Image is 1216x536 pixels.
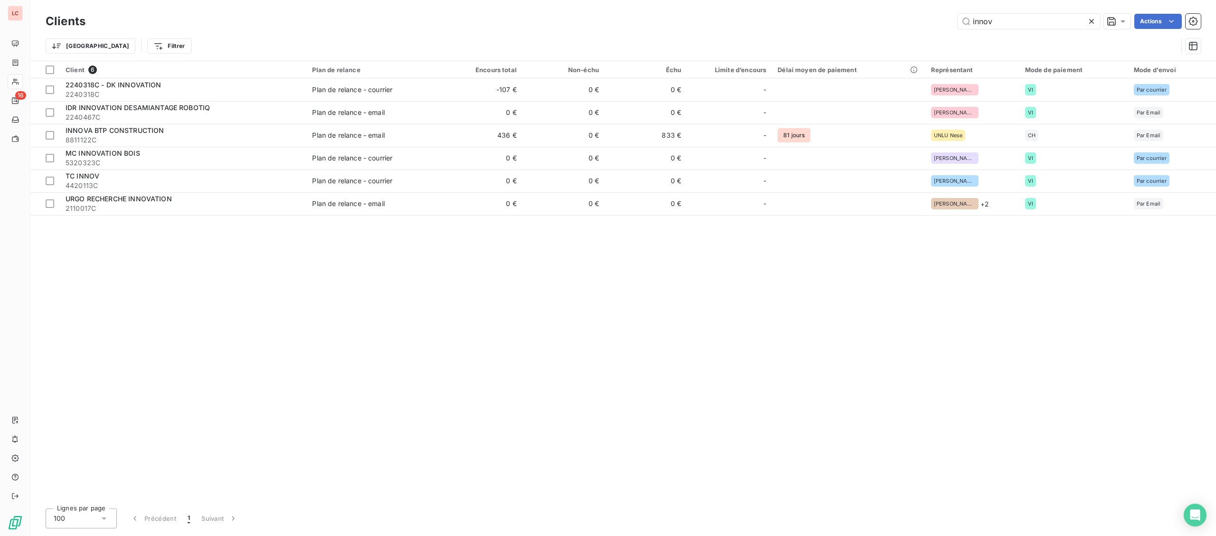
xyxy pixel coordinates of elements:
[66,113,301,122] span: 2240467C
[312,131,384,140] div: Plan de relance - email
[15,91,26,100] span: 16
[763,131,766,140] span: -
[1184,504,1206,527] div: Open Intercom Messenger
[188,514,190,523] span: 1
[605,78,687,101] td: 0 €
[440,147,522,169] td: 0 €
[440,101,522,124] td: 0 €
[8,6,23,21] div: LC
[1137,201,1160,207] span: Par Email
[931,66,1014,74] div: Représentant
[522,147,605,169] td: 0 €
[522,124,605,147] td: 0 €
[66,126,164,134] span: INNOVA BTP CONSTRUCTION
[440,124,522,147] td: 436 €
[763,153,766,163] span: -
[522,192,605,215] td: 0 €
[66,81,161,89] span: 2240318C - DK INNOVATION
[1028,201,1033,207] span: VI
[312,66,434,74] div: Plan de relance
[66,204,301,213] span: 2110017C
[1025,66,1122,74] div: Mode de paiement
[934,110,976,115] span: [PERSON_NAME]
[1134,66,1210,74] div: Mode d'envoi
[1028,87,1033,93] span: VI
[66,149,140,157] span: MC INNOVATION BOIS
[66,66,85,74] span: Client
[1028,110,1033,115] span: VI
[763,176,766,186] span: -
[763,85,766,94] span: -
[605,169,687,192] td: 0 €
[934,87,976,93] span: [PERSON_NAME]
[605,124,687,147] td: 833 €
[1028,155,1033,161] span: VI
[312,85,392,94] div: Plan de relance - courrier
[1137,155,1167,161] span: Par courrier
[312,108,384,117] div: Plan de relance - email
[605,192,687,215] td: 0 €
[958,14,1100,29] input: Rechercher
[46,13,85,30] h3: Clients
[934,201,976,207] span: [PERSON_NAME]
[147,38,191,54] button: Filtrer
[605,147,687,169] td: 0 €
[1137,178,1167,184] span: Par courrier
[1137,110,1160,115] span: Par Email
[182,508,196,528] button: 1
[1134,14,1182,29] button: Actions
[1137,87,1167,93] span: Par courrier
[778,128,810,142] span: 81 jours
[934,155,976,161] span: [PERSON_NAME]
[778,66,920,74] div: Délai moyen de paiement
[66,158,301,168] span: 5320323C
[763,108,766,117] span: -
[88,66,97,74] span: 6
[605,101,687,124] td: 0 €
[446,66,517,74] div: Encours total
[522,78,605,101] td: 0 €
[440,169,522,192] td: 0 €
[980,199,989,209] span: + 2
[934,178,976,184] span: [PERSON_NAME]
[1028,132,1035,138] span: CH
[522,101,605,124] td: 0 €
[1137,132,1160,138] span: Par Email
[66,181,301,190] span: 4420113C
[763,199,766,208] span: -
[440,78,522,101] td: -107 €
[66,135,301,145] span: 8811122C
[312,176,392,186] div: Plan de relance - courrier
[54,514,65,523] span: 100
[66,172,99,180] span: TC INNOV
[693,66,766,74] div: Limite d’encours
[1028,178,1033,184] span: VI
[46,38,135,54] button: [GEOGRAPHIC_DATA]
[528,66,599,74] div: Non-échu
[66,195,172,203] span: URGO RECHERCHE INNOVATION
[610,66,681,74] div: Échu
[312,153,392,163] div: Plan de relance - courrier
[934,132,962,138] span: UNLU Nese
[66,90,301,99] span: 2240318C
[196,508,244,528] button: Suivant
[312,199,384,208] div: Plan de relance - email
[522,169,605,192] td: 0 €
[8,515,23,530] img: Logo LeanPay
[124,508,182,528] button: Précédent
[440,192,522,215] td: 0 €
[66,103,210,112] span: IDR INNOVATION DESAMIANTAGE ROBOTIQ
